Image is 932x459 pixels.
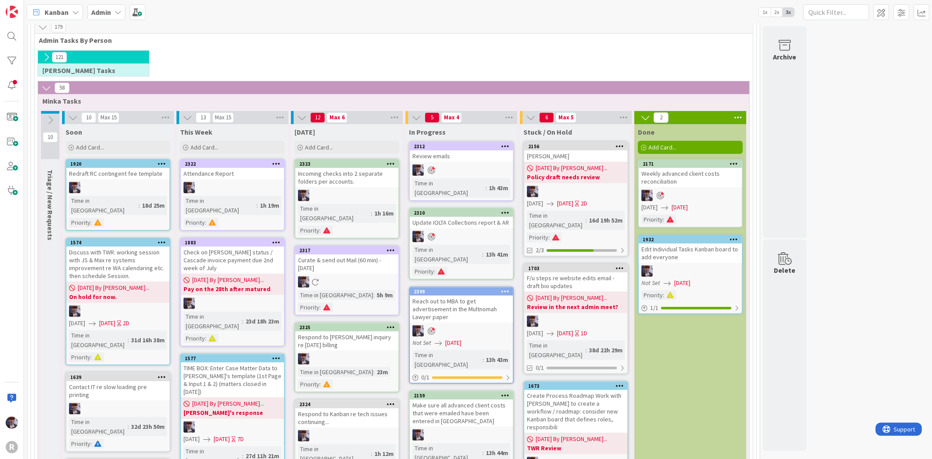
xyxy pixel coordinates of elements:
div: 1920Redraft RC contingent fee template [66,160,170,179]
span: [DATE] By [PERSON_NAME]... [192,275,264,285]
b: Admin [91,8,111,17]
div: 18d 25m [140,201,167,210]
div: ML [524,186,627,197]
div: Time in [GEOGRAPHIC_DATA] [69,330,128,350]
span: 10 [43,132,58,143]
div: ML [410,231,513,242]
img: ML [527,186,538,197]
span: Today [294,128,315,136]
div: 5h 9m [374,290,395,300]
span: Add Card... [648,143,676,151]
div: 2325Respond to [PERSON_NAME] inquiry re [DATE] billing [295,323,398,351]
div: Priority [527,233,548,242]
div: Max 6 [329,115,345,120]
span: Kanban [45,7,69,17]
div: 2159 [410,392,513,400]
div: 1920 [66,160,170,168]
div: 2171 [643,161,742,167]
span: : [482,448,484,458]
a: 1932Edit Individual Tasks Kanban board to add everyoneMLNot Set[DATE]Priority:1/1 [638,235,743,314]
span: [DATE] [557,199,573,208]
img: ML [412,429,424,441]
span: 10 [81,112,96,123]
span: : [205,218,206,227]
div: F/u steps re website edits email - draft bio updates [524,272,627,292]
div: Attendance Report [181,168,284,179]
div: ML [295,353,398,365]
span: [DATE] By [PERSON_NAME]... [78,283,149,292]
div: Review emails [410,150,513,162]
div: 1h 12m [372,449,396,459]
span: 13 [196,112,211,123]
a: 2312Review emailsMLTime in [GEOGRAPHIC_DATA]:1h 43m [409,142,514,201]
div: ML [66,182,170,193]
div: Update IOLTA Collections report & AR [410,217,513,228]
div: 2310 [410,209,513,217]
span: : [548,233,550,242]
a: 1920Redraft RC contingent fee templateMLTime in [GEOGRAPHIC_DATA]:18d 25mPriority: [66,159,170,231]
b: [PERSON_NAME]'s response [184,408,281,417]
span: Kelly Tasks [42,66,138,75]
span: : [90,352,92,362]
div: 16d 19h 52m [587,216,625,225]
div: Time in [GEOGRAPHIC_DATA] [69,417,128,436]
span: [DATE] [557,329,573,338]
span: : [90,439,92,449]
span: Admin Tasks By Person [39,36,742,45]
span: 1x [759,8,771,17]
span: Support [18,1,40,12]
div: ML [66,403,170,414]
a: 2310Update IOLTA Collections report & ARMLTime in [GEOGRAPHIC_DATA]:13h 41mPriority: [409,208,514,280]
div: 2310Update IOLTA Collections report & AR [410,209,513,228]
span: 179 [51,22,66,32]
div: Time in [GEOGRAPHIC_DATA] [412,350,482,369]
div: 13h 44m [484,448,510,458]
div: Time in [GEOGRAPHIC_DATA] [69,196,139,215]
img: ML [6,417,18,429]
div: Reach out to MBA to get advertisement in the Multnomah Lawyer paper [410,296,513,323]
div: Max 4 [444,115,459,120]
span: 5 [425,112,440,123]
div: 13h 43m [484,355,510,365]
div: 1577TIME BOX: Enter Case Matter Data to [PERSON_NAME]'s template (1st Page & Input 1 & 2) (matter... [181,355,284,397]
div: 1h 43m [487,183,510,193]
span: [DATE] By [PERSON_NAME]... [192,399,264,408]
span: [DATE] [99,319,115,328]
div: 2156 [528,143,627,150]
div: Priority [298,303,319,312]
div: 1577 [185,355,284,362]
div: 2310 [414,210,513,216]
span: : [205,334,206,343]
div: 1574 [70,240,170,246]
div: ML [181,182,284,193]
span: : [663,215,664,224]
span: : [128,422,129,431]
div: 1673 [528,383,627,389]
span: : [482,355,484,365]
div: 2325 [299,324,398,330]
div: 2323 [295,160,398,168]
span: : [128,335,129,345]
div: ML [295,276,398,288]
div: Weekly advanced client costs reconciliation [639,168,742,187]
a: 1703F/u steps re website edits email - draft bio updates[DATE] By [PERSON_NAME]...Review in the n... [523,264,628,374]
span: 6 [539,112,554,123]
img: ML [298,276,309,288]
div: 2156 [524,143,627,150]
span: : [319,303,321,312]
img: ML [298,353,309,365]
div: Priority [184,334,205,343]
span: 2 [654,112,669,123]
span: : [319,379,321,389]
div: ML [410,325,513,337]
div: Priority [298,379,319,389]
span: [DATE] [184,435,200,444]
span: Stuck / On Hold [523,128,572,136]
div: 2322 [185,161,284,167]
b: On hold for now. [69,292,167,301]
span: Add Card... [76,143,104,151]
div: 1920 [70,161,170,167]
div: 1577 [181,355,284,362]
span: Soon [66,128,82,136]
span: [DATE] [672,203,688,212]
